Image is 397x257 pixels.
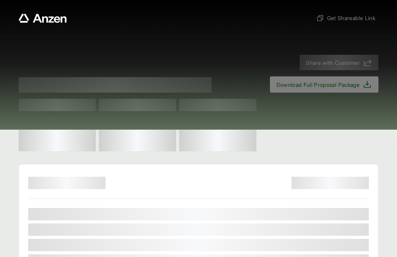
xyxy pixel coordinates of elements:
[306,59,360,67] span: Share with Customer
[179,99,256,111] span: Test
[313,11,378,25] button: Get Shareable Link
[19,14,67,23] a: Anzen website
[99,99,176,111] span: Test
[19,77,212,93] span: Proposal for
[316,14,375,22] span: Get Shareable Link
[19,99,96,111] span: Test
